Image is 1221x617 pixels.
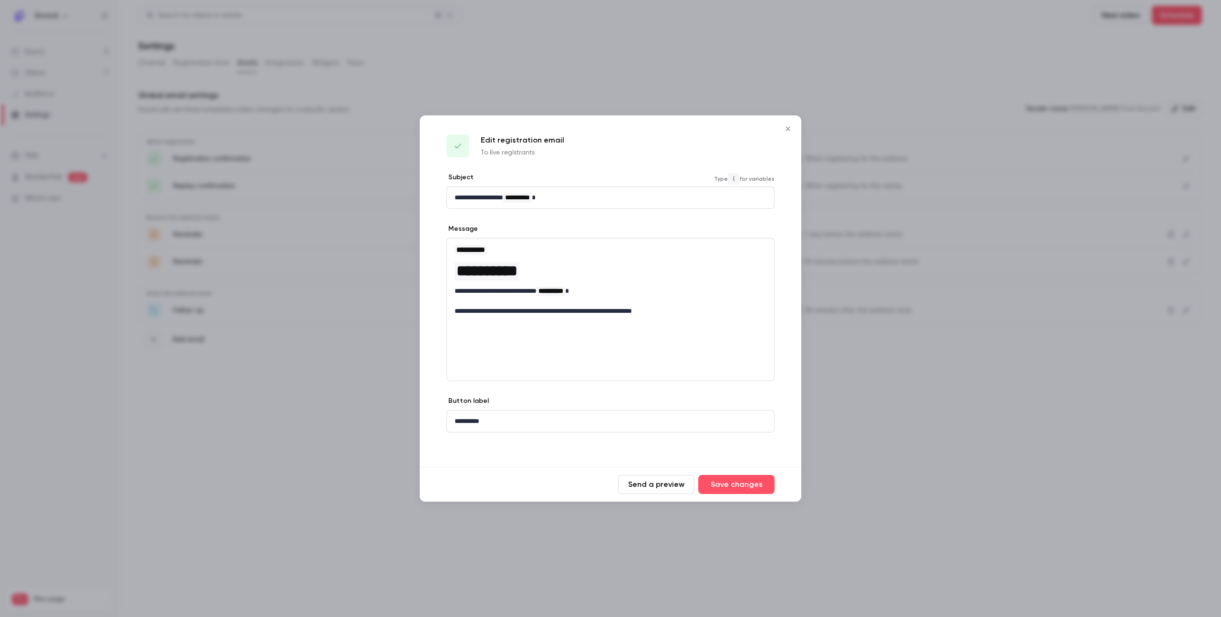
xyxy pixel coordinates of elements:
button: Send a preview [618,475,694,494]
label: Button label [446,396,489,406]
p: Edit registration email [481,134,564,146]
div: editor [447,411,774,432]
div: editor [447,238,774,322]
code: { [728,173,739,185]
button: Save changes [698,475,775,494]
label: Subject [446,173,474,182]
label: Message [446,224,478,234]
p: To live registrants [481,148,564,157]
div: editor [447,187,774,208]
button: Close [778,119,797,138]
span: Type for variables [714,173,775,185]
